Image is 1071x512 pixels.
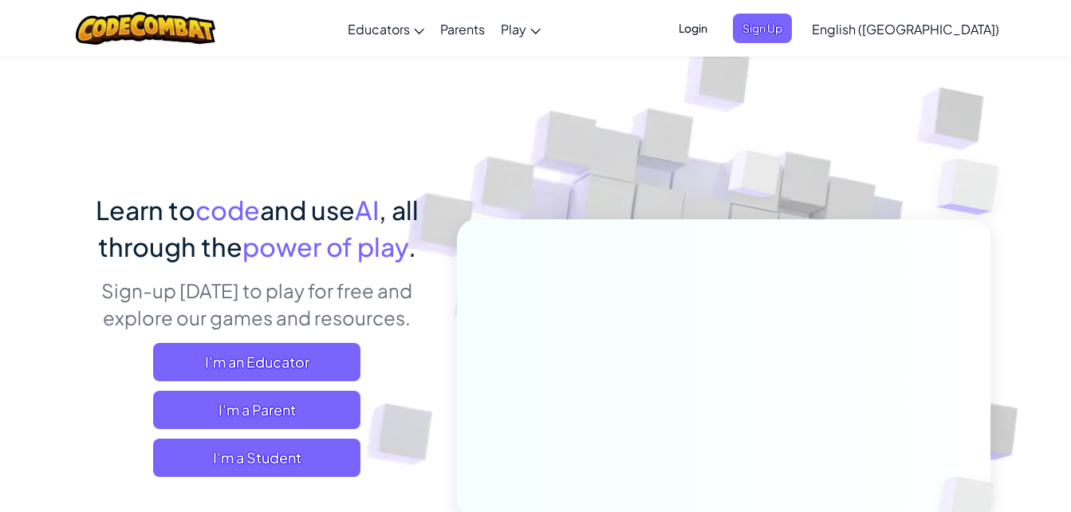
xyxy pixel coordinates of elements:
span: and use [260,194,355,226]
span: Educators [348,21,410,37]
a: English ([GEOGRAPHIC_DATA]) [804,7,1007,50]
button: I'm a Student [153,439,360,477]
img: Overlap cubes [905,120,1043,254]
p: Sign-up [DATE] to play for free and explore our games and resources. [81,277,433,331]
a: Play [493,7,549,50]
a: Educators [340,7,432,50]
a: I'm an Educator [153,343,360,381]
button: Sign Up [733,14,792,43]
span: AI [355,194,379,226]
a: I'm a Parent [153,391,360,429]
span: code [195,194,260,226]
span: . [408,230,416,262]
img: CodeCombat logo [76,12,215,45]
span: Play [501,21,526,37]
img: Overlap cubes [698,119,813,238]
span: power of play [242,230,408,262]
span: English ([GEOGRAPHIC_DATA]) [812,21,999,37]
a: Parents [432,7,493,50]
span: Learn to [96,194,195,226]
button: Login [669,14,717,43]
